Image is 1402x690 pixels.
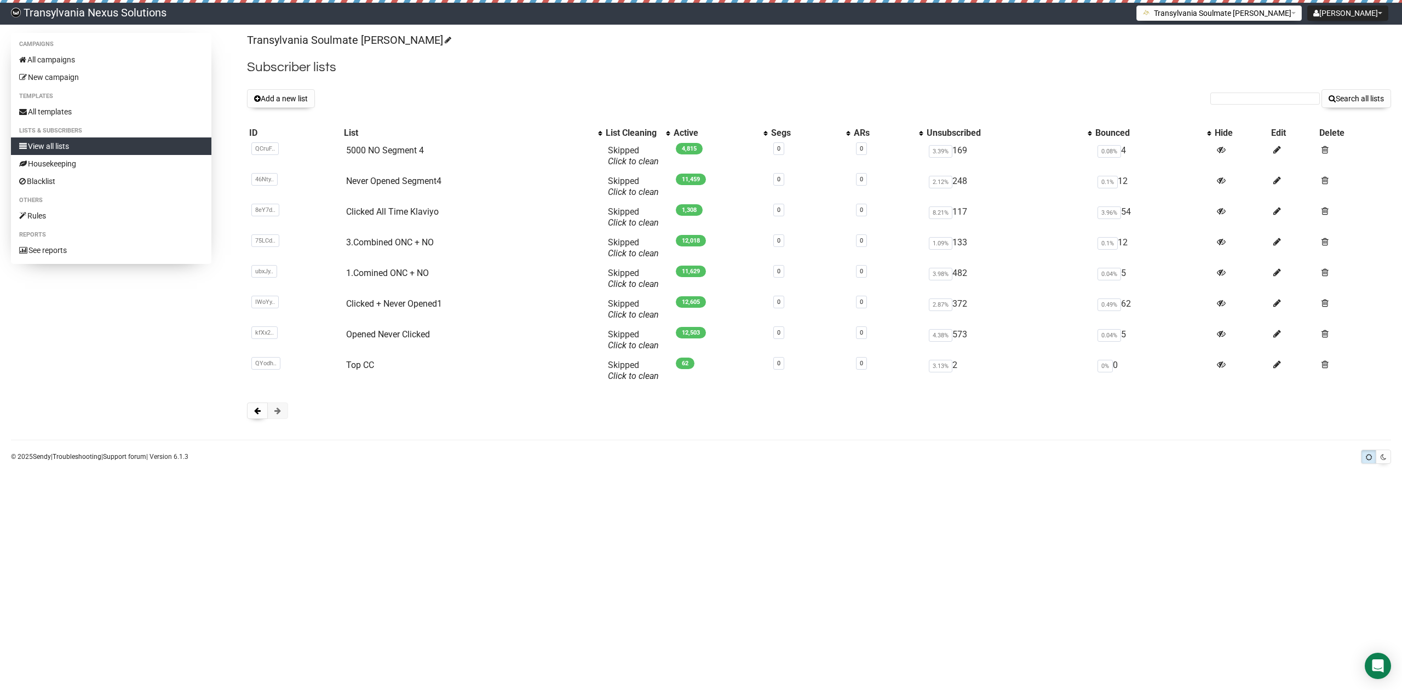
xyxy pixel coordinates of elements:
[1271,128,1315,139] div: Edit
[608,298,659,320] span: Skipped
[11,137,211,155] a: View all lists
[608,248,659,258] a: Click to clean
[11,38,211,51] li: Campaigns
[777,237,780,244] a: 0
[608,329,659,350] span: Skipped
[247,89,315,108] button: Add a new list
[924,325,1093,355] td: 573
[860,176,863,183] a: 0
[11,155,211,173] a: Housekeeping
[608,360,659,381] span: Skipped
[1136,5,1302,21] button: Transylvania Soulmate [PERSON_NAME]
[924,141,1093,171] td: 169
[11,51,211,68] a: All campaigns
[1142,8,1151,17] img: 1.png
[346,329,430,340] a: Opened Never Clicked
[608,206,659,228] span: Skipped
[11,207,211,225] a: Rules
[769,125,851,141] th: Segs: No sort applied, activate to apply an ascending sort
[103,453,146,461] a: Support forum
[676,143,703,154] span: 4,815
[1093,294,1213,325] td: 62
[676,174,706,185] span: 11,459
[608,268,659,289] span: Skipped
[1098,176,1118,188] span: 0.1%
[674,128,758,139] div: Active
[929,360,952,372] span: 3.13%
[777,206,780,214] a: 0
[924,125,1093,141] th: Unsubscribed: No sort applied, activate to apply an ascending sort
[608,156,659,166] a: Click to clean
[676,204,703,216] span: 1,308
[929,237,952,250] span: 1.09%
[1213,125,1269,141] th: Hide: No sort applied, sorting is disabled
[604,125,671,141] th: List Cleaning: No sort applied, activate to apply an ascending sort
[608,309,659,320] a: Click to clean
[251,234,279,247] span: 75LCd..
[1098,206,1121,219] span: 3.96%
[606,128,660,139] div: List Cleaning
[11,451,188,463] p: © 2025 | | | Version 6.1.3
[346,176,441,186] a: Never Opened Segment4
[671,125,769,141] th: Active: No sort applied, activate to apply an ascending sort
[860,145,863,152] a: 0
[1269,125,1317,141] th: Edit: No sort applied, sorting is disabled
[11,8,21,18] img: 586cc6b7d8bc403f0c61b981d947c989
[1093,141,1213,171] td: 4
[1098,145,1121,158] span: 0.08%
[608,237,659,258] span: Skipped
[251,173,278,186] span: 46Nty..
[771,128,840,139] div: Segs
[1098,268,1121,280] span: 0.04%
[860,206,863,214] a: 0
[924,294,1093,325] td: 372
[251,326,278,339] span: kfXx2..
[608,279,659,289] a: Click to clean
[777,145,780,152] a: 0
[11,90,211,103] li: Templates
[1215,128,1267,139] div: Hide
[676,296,706,308] span: 12,605
[11,242,211,259] a: See reports
[1093,355,1213,386] td: 0
[53,453,101,461] a: Troubleshooting
[11,103,211,120] a: All templates
[777,176,780,183] a: 0
[346,360,374,370] a: Top CC
[860,360,863,367] a: 0
[346,237,434,248] a: 3.Combined ONC + NO
[608,217,659,228] a: Click to clean
[608,145,659,166] span: Skipped
[1307,5,1388,21] button: [PERSON_NAME]
[777,329,780,336] a: 0
[676,266,706,277] span: 11,629
[608,340,659,350] a: Click to clean
[251,265,277,278] span: ubxJy..
[251,357,280,370] span: QYodh..
[1093,202,1213,233] td: 54
[924,263,1093,294] td: 482
[929,176,952,188] span: 2.12%
[346,298,442,309] a: Clicked + Never Opened1
[924,233,1093,263] td: 133
[929,329,952,342] span: 4.38%
[11,68,211,86] a: New campaign
[1093,233,1213,263] td: 12
[247,33,450,47] a: Transylvania Soulmate [PERSON_NAME]
[777,360,780,367] a: 0
[1098,360,1113,372] span: 0%
[676,358,694,369] span: 62
[247,58,1391,77] h2: Subscriber lists
[929,298,952,311] span: 2.87%
[1098,298,1121,311] span: 0.49%
[854,128,913,139] div: ARs
[1098,237,1118,250] span: 0.1%
[342,125,604,141] th: List: No sort applied, activate to apply an ascending sort
[33,453,51,461] a: Sendy
[346,206,439,217] a: Clicked All Time Klaviyo
[777,268,780,275] a: 0
[1098,329,1121,342] span: 0.04%
[346,268,429,278] a: 1.Comined ONC + NO
[1093,263,1213,294] td: 5
[346,145,424,156] a: 5000 NO Segment 4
